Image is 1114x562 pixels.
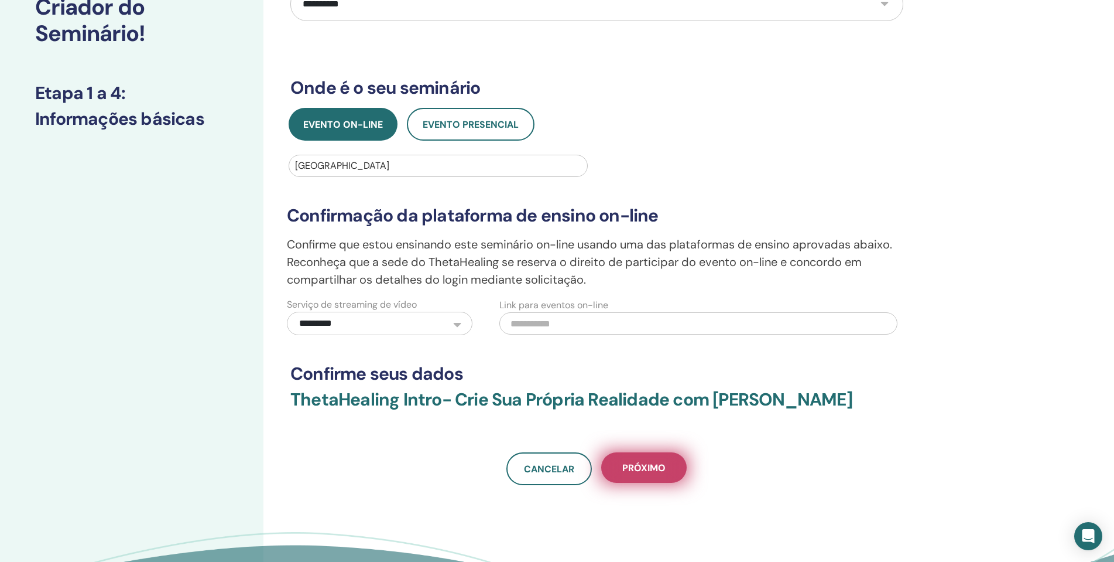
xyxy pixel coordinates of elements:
[287,237,892,287] font: Confirme que estou ensinando este seminário on-line usando uma das plataformas de ensino aprovada...
[289,108,397,141] button: Evento on-line
[601,452,687,483] button: Próximo
[35,81,121,104] font: Etapa 1 a 4
[622,462,666,474] font: Próximo
[712,388,852,411] font: [PERSON_NAME]
[290,388,669,411] font: ThetaHealing Intro- Crie Sua Própria Realidade
[287,298,417,311] font: Serviço de streaming de vídeo
[303,118,383,131] font: Evento on-line
[1074,522,1102,550] div: Abra o Intercom Messenger
[423,118,519,131] font: Evento presencial
[506,452,592,485] a: Cancelar
[407,108,534,141] button: Evento presencial
[499,299,608,311] font: Link para eventos on-line
[35,107,204,130] font: Informações básicas
[524,463,574,475] font: Cancelar
[673,388,709,411] font: com
[290,362,463,385] font: Confirme seus dados
[121,81,125,104] font: :
[287,204,659,227] font: Confirmação da plataforma de ensino on-line
[290,76,480,99] font: Onde é o seu seminário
